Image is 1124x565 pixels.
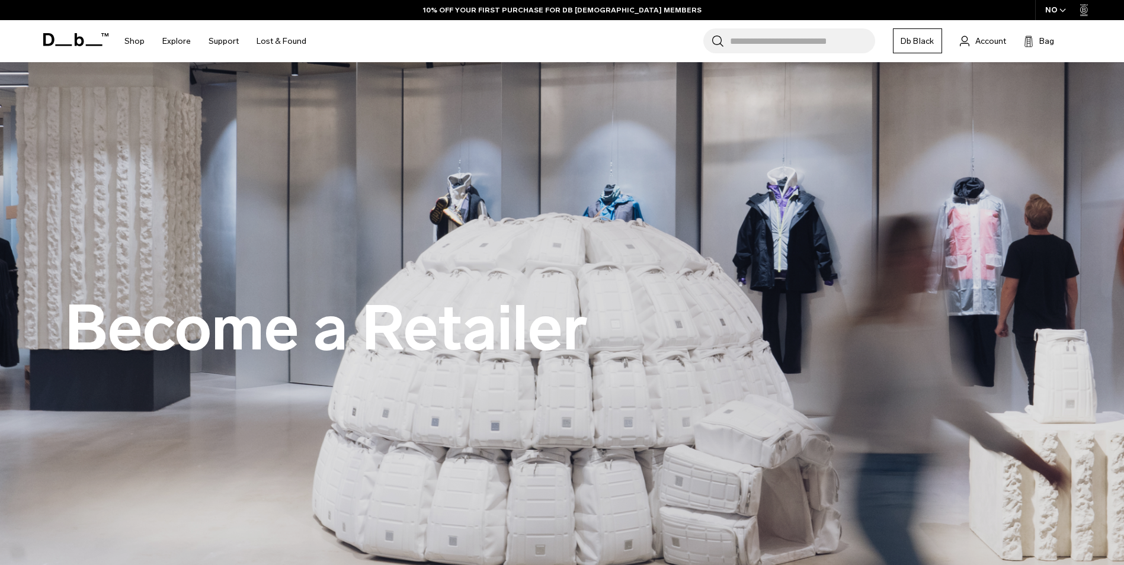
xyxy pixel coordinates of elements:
[1039,35,1054,47] span: Bag
[209,20,239,62] a: Support
[65,294,588,363] h1: Become a Retailer
[975,35,1006,47] span: Account
[893,28,942,53] a: Db Black
[124,20,145,62] a: Shop
[960,34,1006,48] a: Account
[257,20,306,62] a: Lost & Found
[1024,34,1054,48] button: Bag
[162,20,191,62] a: Explore
[423,5,702,15] a: 10% OFF YOUR FIRST PURCHASE FOR DB [DEMOGRAPHIC_DATA] MEMBERS
[116,20,315,62] nav: Main Navigation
